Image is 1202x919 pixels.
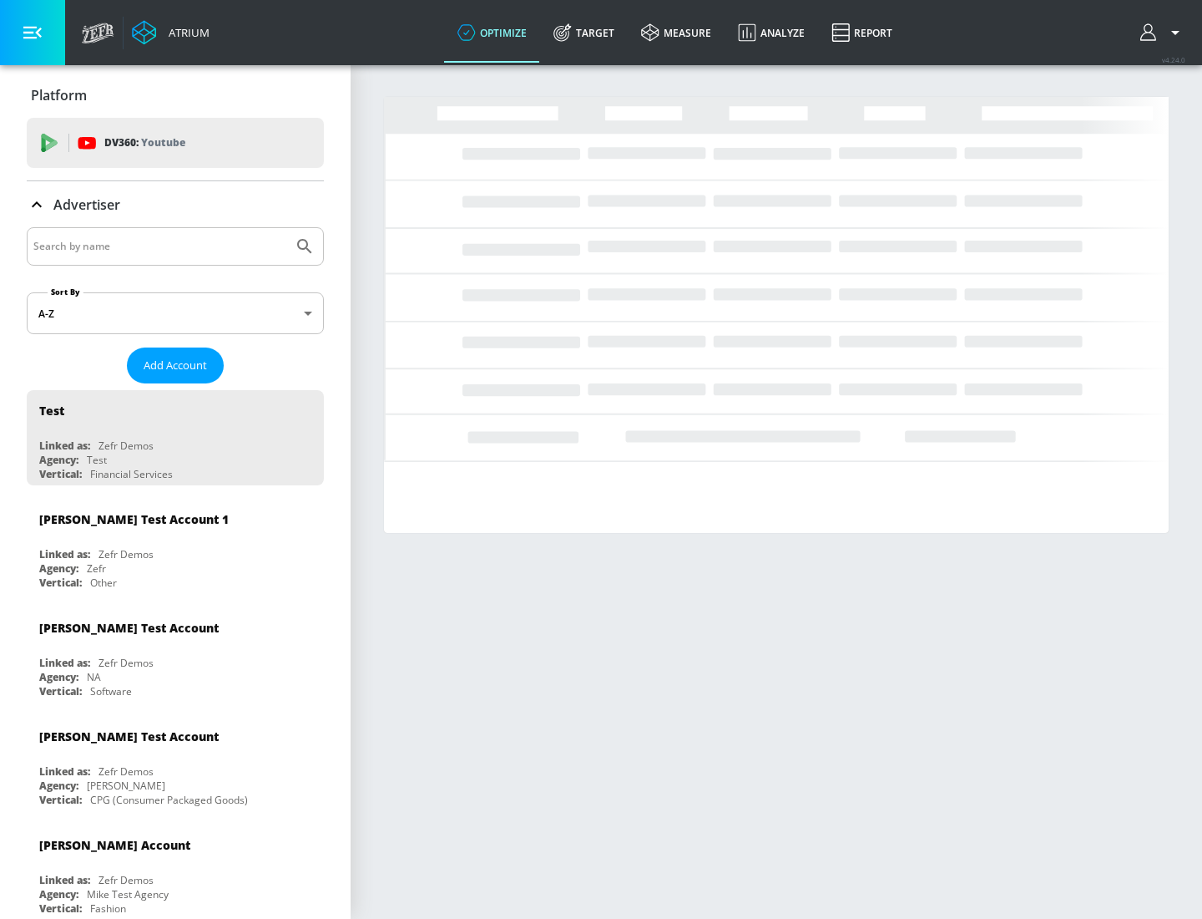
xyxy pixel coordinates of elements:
div: [PERSON_NAME] [87,779,165,793]
span: v 4.24.0 [1162,55,1185,64]
div: TestLinked as:Zefr DemosAgency:TestVertical:Financial Services [27,390,324,485]
div: Linked as: [39,873,90,887]
div: Other [90,576,117,590]
div: [PERSON_NAME] Test AccountLinked as:Zefr DemosAgency:[PERSON_NAME]Vertical:CPG (Consumer Packaged... [27,716,324,811]
p: Platform [31,86,87,104]
div: Vertical: [39,901,82,916]
div: [PERSON_NAME] Account [39,837,190,853]
div: Linked as: [39,439,90,453]
div: DV360: Youtube [27,118,324,168]
a: Analyze [725,3,818,63]
div: Zefr Demos [98,764,154,779]
p: DV360: [104,134,185,152]
button: Add Account [127,348,224,383]
div: Zefr Demos [98,547,154,561]
div: Agency: [39,561,78,576]
div: Test [39,403,64,419]
a: Atrium [132,20,210,45]
div: Software [90,684,132,698]
div: CPG (Consumer Packaged Goods) [90,793,248,807]
div: Zefr Demos [98,873,154,887]
a: Target [540,3,628,63]
a: measure [628,3,725,63]
a: Report [818,3,906,63]
div: [PERSON_NAME] Test AccountLinked as:Zefr DemosAgency:NAVertical:Software [27,607,324,703]
div: Agency: [39,453,78,467]
div: Agency: [39,887,78,901]
p: Advertiser [53,195,120,214]
div: [PERSON_NAME] Test Account 1 [39,511,229,527]
div: NA [87,670,101,684]
a: optimize [444,3,540,63]
div: [PERSON_NAME] Test Account [39,620,219,636]
div: Zefr Demos [98,656,154,670]
div: A-Z [27,292,324,334]
div: Linked as: [39,547,90,561]
div: Agency: [39,670,78,684]
input: Search by name [33,236,286,257]
div: Linked as: [39,656,90,670]
div: Financial Services [90,467,173,481]
div: [PERSON_NAME] Test Account 1Linked as:Zefr DemosAgency:ZefrVertical:Other [27,499,324,594]
div: Linked as: [39,764,90,779]
div: Vertical: [39,576,82,590]
div: Vertical: [39,793,82,807]
span: Add Account [144,356,207,375]
div: Atrium [162,25,210,40]
p: Youtube [141,134,185,151]
div: Zefr Demos [98,439,154,453]
div: Fashion [90,901,126,916]
div: Zefr [87,561,106,576]
div: [PERSON_NAME] Test Account [39,729,219,744]
div: Mike Test Agency [87,887,169,901]
div: Vertical: [39,684,82,698]
div: Advertiser [27,181,324,228]
div: Test [87,453,107,467]
label: Sort By [48,287,83,297]
div: Agency: [39,779,78,793]
div: Vertical: [39,467,82,481]
div: Platform [27,72,324,119]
